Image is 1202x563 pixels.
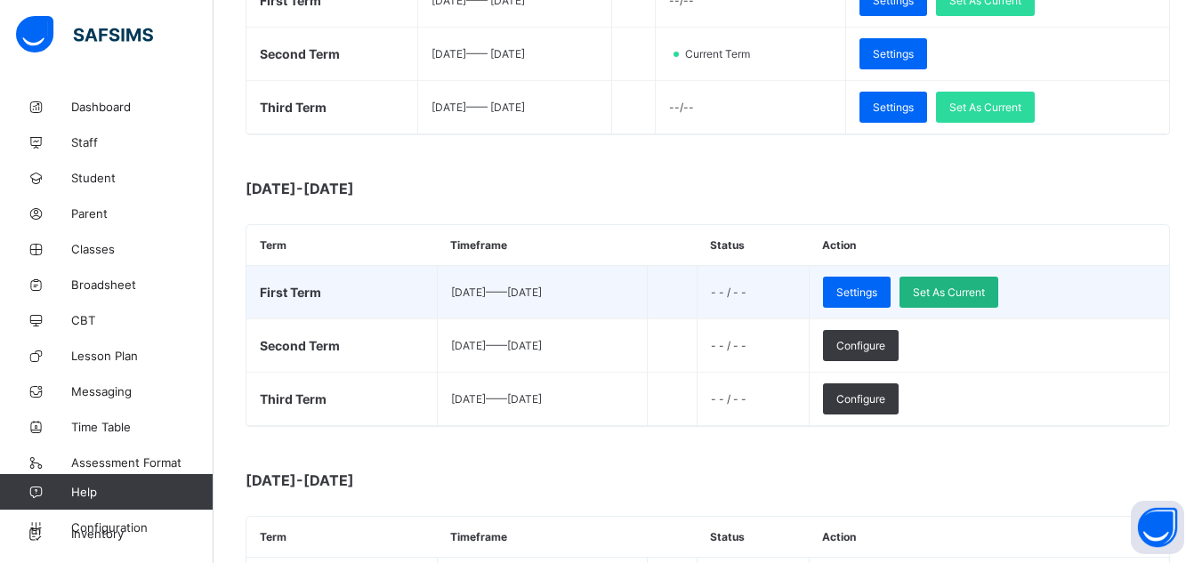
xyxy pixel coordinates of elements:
th: Action [809,225,1169,266]
span: CBT [71,313,214,327]
span: - - / - - [711,286,746,299]
span: Settings [873,101,914,114]
th: Status [697,225,809,266]
th: Term [246,225,437,266]
button: Open asap [1131,501,1184,554]
span: [DATE] —— [DATE] [451,339,542,352]
span: Settings [873,47,914,60]
span: Parent [71,206,214,221]
th: Term [246,517,437,558]
span: Second Term [260,46,340,61]
span: [DATE] —— [DATE] [451,392,542,406]
span: Student [71,171,214,185]
span: Second Term [260,338,340,353]
span: Configure [836,339,885,352]
span: First Term [260,285,321,300]
span: Third Term [260,100,327,115]
span: Third Term [260,391,327,406]
span: [DATE] —— [DATE] [432,101,525,114]
span: Settings [836,286,877,299]
span: [DATE]-[DATE] [246,180,601,197]
span: Classes [71,242,214,256]
img: safsims [16,16,153,53]
span: Configuration [71,520,213,535]
td: --/-- [656,81,846,134]
th: Status [697,517,809,558]
span: Configure [836,392,885,406]
span: Help [71,485,213,499]
span: Set As Current [913,286,985,299]
th: Action [809,517,1169,558]
span: Staff [71,135,214,149]
span: Time Table [71,420,214,434]
span: Messaging [71,384,214,398]
span: [DATE]-[DATE] [246,471,601,489]
th: Timeframe [437,225,648,266]
span: Dashboard [71,100,214,114]
span: Assessment Format [71,455,214,470]
span: - - / - - [711,392,746,406]
span: Broadsheet [71,277,214,292]
span: [DATE] —— [DATE] [432,47,525,60]
th: Timeframe [437,517,648,558]
span: - - / - - [711,339,746,352]
span: Set As Current [949,101,1021,114]
span: Lesson Plan [71,349,214,363]
span: Current Term [683,47,761,60]
span: [DATE] —— [DATE] [451,286,542,299]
